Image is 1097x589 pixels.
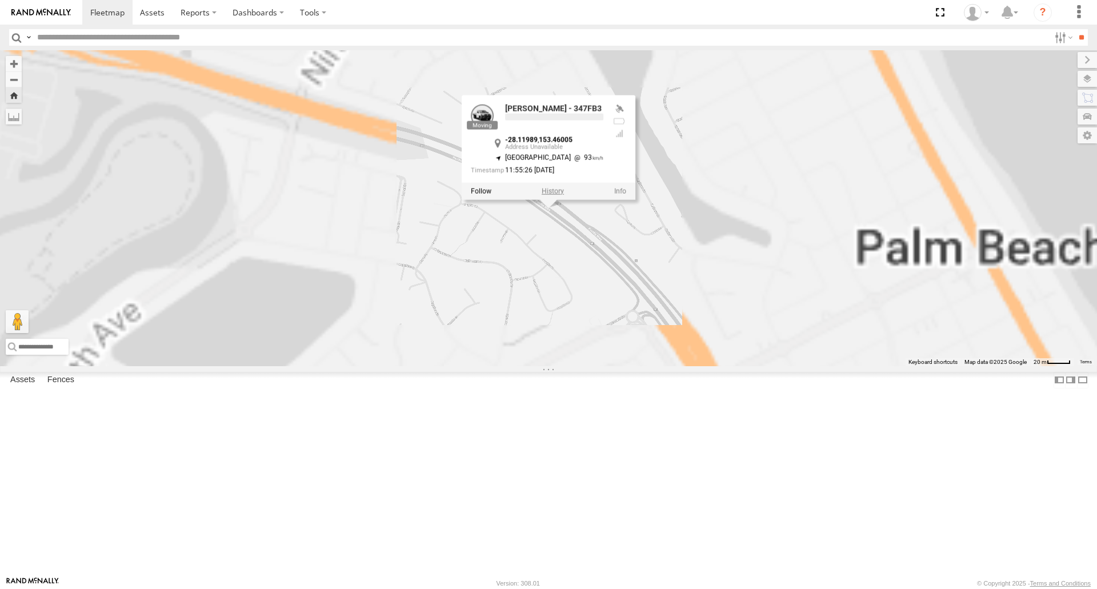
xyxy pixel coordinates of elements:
[1054,372,1065,388] label: Dock Summary Table to the Left
[1030,358,1074,366] button: Map Scale: 20 m per 38 pixels
[6,56,22,71] button: Zoom in
[6,71,22,87] button: Zoom out
[42,372,80,388] label: Fences
[1080,359,1092,364] a: Terms (opens in new tab)
[471,167,603,176] div: Date/time of location update
[612,117,626,126] div: No battery health information received from this device.
[539,136,572,144] strong: 153.46005
[1065,372,1076,388] label: Dock Summary Table to the Right
[977,580,1091,587] div: © Copyright 2025 -
[5,372,41,388] label: Assets
[612,105,626,114] div: Valid GPS Fix
[505,136,538,144] strong: -28.11989
[471,105,494,127] a: View Asset Details
[471,187,491,195] label: Realtime tracking of Asset
[6,310,29,333] button: Drag Pegman onto the map to open Street View
[1034,359,1047,365] span: 20 m
[1077,372,1088,388] label: Hide Summary Table
[960,4,993,21] div: Marco DiBenedetto
[542,187,564,195] label: View Asset History
[1050,29,1075,46] label: Search Filter Options
[6,87,22,103] button: Zoom Home
[571,154,603,162] span: 93
[24,29,33,46] label: Search Query
[1034,3,1052,22] i: ?
[11,9,71,17] img: rand-logo.svg
[612,130,626,139] div: Last Event GSM Signal Strength
[505,154,571,162] span: [GEOGRAPHIC_DATA]
[6,578,59,589] a: Visit our Website
[964,359,1027,365] span: Map data ©2025 Google
[505,104,602,113] a: [PERSON_NAME] - 347FB3
[614,187,626,195] a: View Asset Details
[1078,127,1097,143] label: Map Settings
[908,358,958,366] button: Keyboard shortcuts
[1030,580,1091,587] a: Terms and Conditions
[6,109,22,125] label: Measure
[497,580,540,587] div: Version: 308.01
[505,137,603,151] div: ,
